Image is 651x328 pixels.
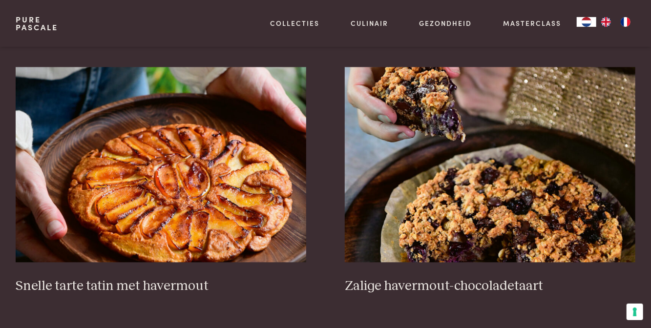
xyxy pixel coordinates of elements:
[577,17,596,27] div: Language
[16,67,306,263] img: Snelle tarte tatin met havermout
[577,17,635,27] aside: Language selected: Nederlands
[16,67,306,295] a: Snelle tarte tatin met havermout Snelle tarte tatin met havermout
[345,67,635,295] a: Zalige havermout-chocoladetaart Zalige havermout-chocoladetaart
[596,17,635,27] ul: Language list
[596,17,616,27] a: EN
[627,304,643,320] button: Uw voorkeuren voor toestemming voor trackingtechnologieën
[270,18,319,28] a: Collecties
[345,67,635,263] img: Zalige havermout-chocoladetaart
[345,278,635,295] h3: Zalige havermout-chocoladetaart
[16,16,58,31] a: PurePascale
[351,18,388,28] a: Culinair
[616,17,635,27] a: FR
[420,18,472,28] a: Gezondheid
[503,18,561,28] a: Masterclass
[577,17,596,27] a: NL
[16,278,306,295] h3: Snelle tarte tatin met havermout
